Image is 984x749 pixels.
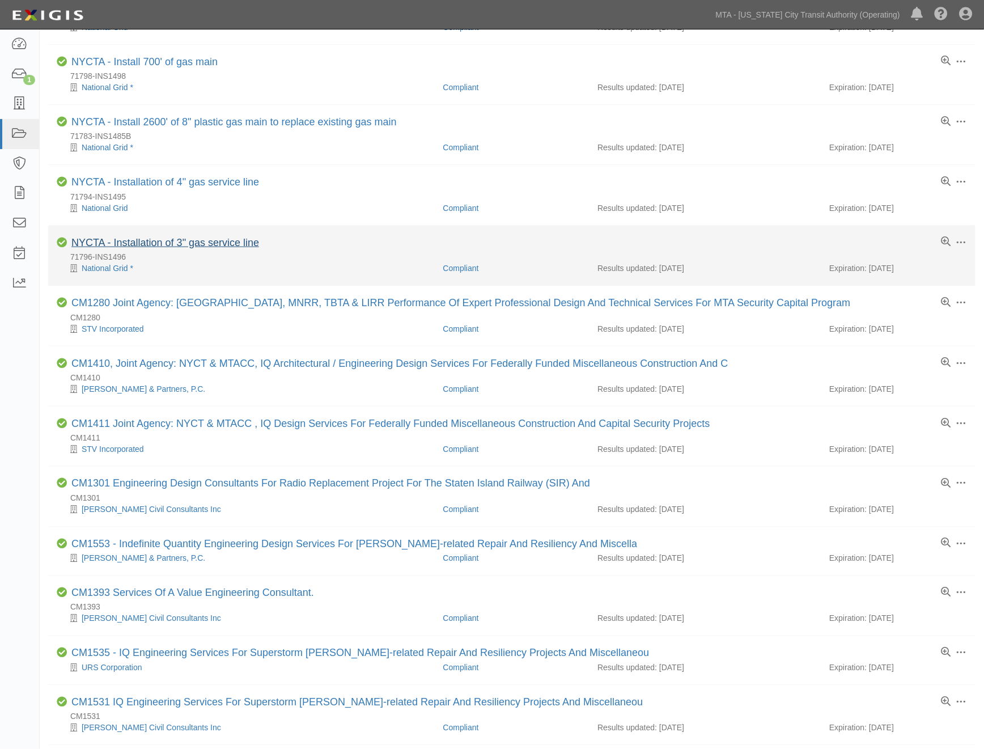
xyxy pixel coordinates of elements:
[71,648,649,659] a: CM1535 - IQ Engineering Services For Superstorm [PERSON_NAME]-related Repair And Resiliency Proje...
[829,662,967,674] div: Expiration: [DATE]
[82,614,221,623] a: [PERSON_NAME] Civil Consultants Inc
[941,117,951,127] a: View results summary
[71,56,218,67] a: NYCTA - Install 700' of gas main
[71,478,590,489] a: CM1301 Engineering Design Consultants For Radio Replacement Project For The Staten Island Railway...
[941,237,951,247] a: View results summary
[57,372,975,383] div: CM1410
[597,323,812,335] div: Results updated: [DATE]
[597,553,812,564] div: Results updated: [DATE]
[71,648,649,660] div: CM1535 - IQ Engineering Services For Superstorm Sandy-related Repair And Resiliency Projects And ...
[829,504,967,515] div: Expiration: [DATE]
[57,493,975,504] div: CM1301
[57,613,435,624] div: Jacobs Civil Consultants Inc
[829,722,967,734] div: Expiration: [DATE]
[941,479,951,489] a: View results summary
[57,662,435,674] div: URS Corporation
[57,443,435,455] div: STV Incorporated
[443,204,479,213] a: Compliant
[829,82,967,93] div: Expiration: [DATE]
[57,142,435,153] div: National Grid *
[57,263,435,274] div: National Grid *
[71,56,218,69] div: NYCTA - Install 700' of gas main
[829,553,967,564] div: Expiration: [DATE]
[443,83,479,92] a: Compliant
[57,358,67,369] i: Compliant
[82,264,133,273] a: National Grid *
[597,82,812,93] div: Results updated: [DATE]
[597,202,812,214] div: Results updated: [DATE]
[941,648,951,658] a: View results summary
[443,614,479,623] a: Compliant
[57,323,435,335] div: STV Incorporated
[443,554,479,563] a: Compliant
[71,539,637,551] div: CM1553 - Indefinite Quantity Engineering Design Services For Sandy-related Repair And Resiliency ...
[829,202,967,214] div: Expiration: [DATE]
[57,711,975,722] div: CM1531
[82,83,133,92] a: National Grid *
[57,298,67,308] i: Compliant
[71,478,590,490] div: CM1301 Engineering Design Consultants For Radio Replacement Project For The Staten Island Railway...
[443,143,479,152] a: Compliant
[9,5,87,26] img: Logo
[443,384,479,393] a: Compliant
[443,324,479,333] a: Compliant
[23,75,35,85] div: 1
[57,383,435,395] div: Ove Arup & Partners, P.C.
[82,554,205,563] a: [PERSON_NAME] & Partners, P.C.
[941,56,951,66] a: View results summary
[597,443,812,455] div: Results updated: [DATE]
[597,383,812,395] div: Results updated: [DATE]
[82,204,128,213] a: National Grid
[443,723,479,733] a: Compliant
[829,383,967,395] div: Expiration: [DATE]
[57,191,975,202] div: 71794-INS1495
[941,358,951,368] a: View results summary
[57,504,435,515] div: Jacobs Civil Consultants Inc
[57,588,67,598] i: Compliant
[71,297,851,308] a: CM1280 Joint Agency: [GEOGRAPHIC_DATA], MNRR, TBTA & LIRR Performance Of Expert Professional Desi...
[71,697,643,708] a: CM1531 IQ Engineering Services For Superstorm [PERSON_NAME]-related Repair And Resiliency Project...
[71,297,851,310] div: CM1280 Joint Agency: NYCT, MNRR, TBTA & LIRR Performance Of Expert Professional Design And Techni...
[71,116,397,129] div: NYCTA - Install 2600' of 8" plastic gas main to replace existing gas main
[443,445,479,454] a: Compliant
[57,130,975,142] div: 71783-INS1485B
[941,697,951,708] a: View results summary
[935,8,948,22] i: Help Center - Complianz
[597,722,812,734] div: Results updated: [DATE]
[82,445,144,454] a: STV Incorporated
[941,539,951,549] a: View results summary
[71,176,259,188] a: NYCTA - Installation of 4" gas service line
[597,662,812,674] div: Results updated: [DATE]
[57,177,67,187] i: Compliant
[443,264,479,273] a: Compliant
[57,418,67,429] i: Compliant
[71,237,259,248] a: NYCTA - Installation of 3" gas service line
[829,443,967,455] div: Expiration: [DATE]
[57,70,975,82] div: 71798-INS1498
[57,251,975,263] div: 71796-INS1496
[597,263,812,274] div: Results updated: [DATE]
[71,358,728,370] div: CM1410, Joint Agency: NYCT & MTACC, IQ Architectural / Engineering Design Services For Federally ...
[597,504,812,515] div: Results updated: [DATE]
[71,418,710,429] a: CM1411 Joint Agency: NYCT & MTACC , IQ Design Services For Federally Funded Miscellaneous Constru...
[57,648,67,658] i: Compliant
[71,539,637,550] a: CM1553 - Indefinite Quantity Engineering Design Services For [PERSON_NAME]-related Repair And Res...
[82,143,133,152] a: National Grid *
[941,177,951,187] a: View results summary
[57,553,435,564] div: Ove Arup & Partners, P.C.
[443,505,479,514] a: Compliant
[597,142,812,153] div: Results updated: [DATE]
[71,418,710,430] div: CM1411 Joint Agency: NYCT & MTACC , IQ Design Services For Federally Funded Miscellaneous Constru...
[443,663,479,672] a: Compliant
[941,298,951,308] a: View results summary
[71,116,397,128] a: NYCTA - Install 2600' of 8" plastic gas main to replace existing gas main
[57,202,435,214] div: National Grid
[71,237,259,249] div: NYCTA - Installation of 3" gas service line
[57,722,435,734] div: Jacobs Civil Consultants Inc
[941,418,951,429] a: View results summary
[57,697,67,708] i: Compliant
[829,613,967,624] div: Expiration: [DATE]
[57,539,67,549] i: Compliant
[82,663,142,672] a: URS Corporation
[57,602,975,613] div: CM1393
